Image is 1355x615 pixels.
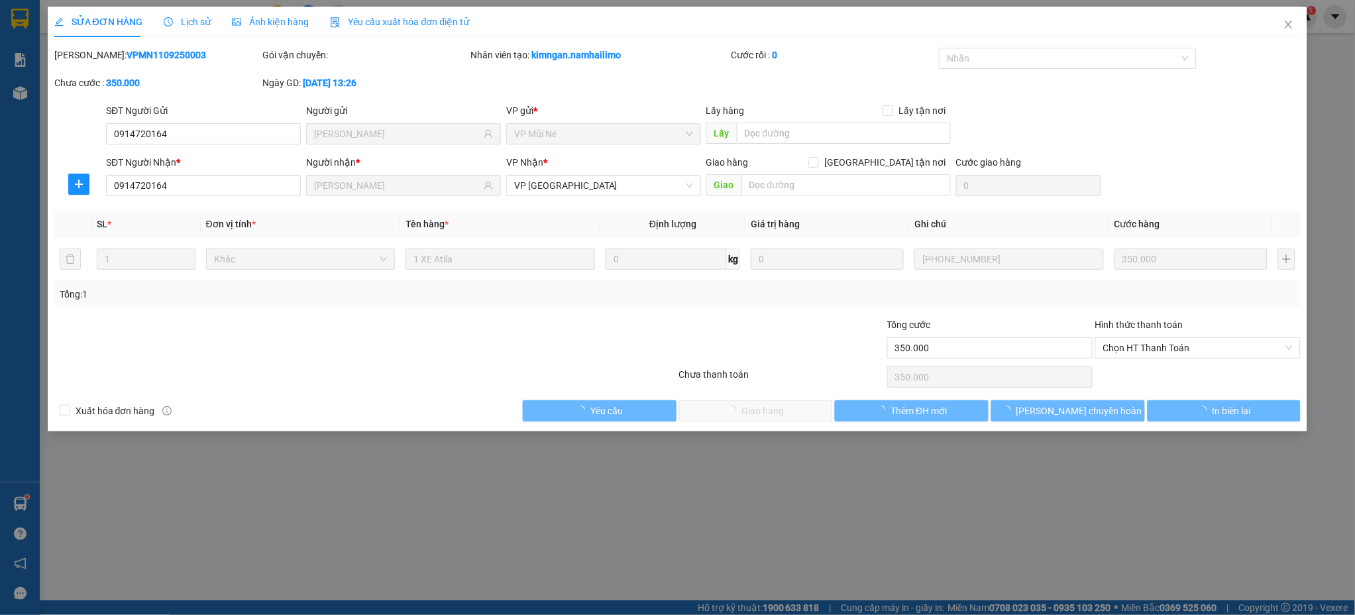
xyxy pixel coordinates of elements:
[751,219,800,229] span: Giá trị hàng
[60,249,81,270] button: delete
[330,17,341,28] img: icon
[678,367,886,390] div: Chưa thanh toán
[127,50,207,60] b: VPMN1109250003
[164,17,211,27] span: Lịch sử
[7,72,91,115] li: VP VP [GEOGRAPHIC_DATA]
[909,211,1109,237] th: Ghi chú
[956,157,1022,168] label: Cước giao hàng
[330,17,470,27] span: Yêu cầu xuất hóa đơn điện tử
[772,50,777,60] b: 0
[406,219,449,229] span: Tên hàng
[727,249,740,270] span: kg
[1213,404,1251,418] span: In biên lai
[991,400,1145,421] button: [PERSON_NAME] chuyển hoàn
[914,249,1104,270] input: Ghi Chú
[262,48,468,62] div: Gói vận chuyển:
[1270,7,1307,44] button: Close
[306,103,501,118] div: Người gửi
[314,178,481,193] input: Tên người nhận
[106,155,301,170] div: SĐT Người Nhận
[1002,406,1016,415] span: loading
[232,17,309,27] span: Ảnh kiện hàng
[706,105,745,116] span: Lấy hàng
[835,400,989,421] button: Thêm ĐH mới
[206,219,256,229] span: Đơn vị tính
[484,129,493,139] span: user
[164,17,173,27] span: clock-circle
[214,249,388,269] span: Khác
[314,127,481,141] input: Tên người gửi
[91,72,176,115] li: VP VP [PERSON_NAME] Lão
[7,7,192,56] li: Nam Hải Limousine
[54,48,260,62] div: [PERSON_NAME]:
[470,48,728,62] div: Nhân viên tạo:
[232,17,241,27] span: picture
[306,155,501,170] div: Người nhận
[887,319,931,330] span: Tổng cước
[106,78,140,88] b: 350.000
[751,249,904,270] input: 0
[7,7,53,53] img: logo.jpg
[406,249,595,270] input: VD: Bàn, Ghế
[893,103,951,118] span: Lấy tận nơi
[891,404,948,418] span: Thêm ĐH mới
[706,157,749,168] span: Giao hàng
[60,287,523,302] div: Tổng: 1
[731,48,936,62] div: Cước rồi :
[531,50,621,60] b: kimngan.namhailimo
[679,400,833,421] button: Giao hàng
[1198,406,1213,415] span: loading
[1114,249,1268,270] input: 0
[106,103,301,118] div: SĐT Người Gửi
[54,17,142,27] span: SỬA ĐƠN HÀNG
[741,174,951,196] input: Dọc đường
[1148,400,1301,421] button: In biên lai
[506,103,701,118] div: VP gửi
[1103,338,1293,358] span: Chọn HT Thanh Toán
[956,175,1101,196] input: Cước giao hàng
[1283,19,1294,30] span: close
[54,76,260,90] div: Chưa cước :
[1095,319,1183,330] label: Hình thức thanh toán
[514,176,693,196] span: VP Nha Trang
[70,404,160,418] span: Xuất hóa đơn hàng
[484,181,493,190] span: user
[590,404,623,418] span: Yêu cầu
[576,406,590,415] span: loading
[69,179,89,190] span: plus
[706,174,741,196] span: Giao
[706,123,737,144] span: Lấy
[523,400,677,421] button: Yêu cầu
[262,76,468,90] div: Ngày GD:
[506,157,543,168] span: VP Nhận
[1278,249,1296,270] button: plus
[877,406,891,415] span: loading
[162,406,172,416] span: info-circle
[649,219,696,229] span: Định lượng
[303,78,356,88] b: [DATE] 13:26
[819,155,951,170] span: [GEOGRAPHIC_DATA] tận nơi
[54,17,64,27] span: edit
[514,124,693,144] span: VP Mũi Né
[97,219,107,229] span: SL
[1016,404,1142,418] span: [PERSON_NAME] chuyển hoàn
[737,123,951,144] input: Dọc đường
[68,174,89,195] button: plus
[1114,219,1160,229] span: Cước hàng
